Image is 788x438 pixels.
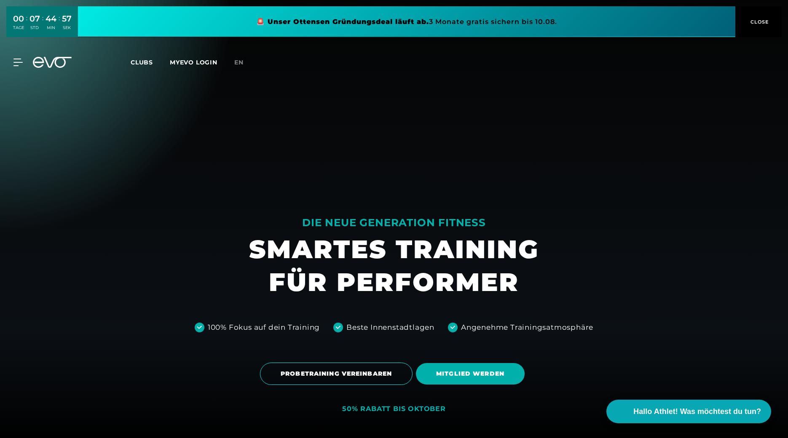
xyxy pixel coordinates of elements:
[29,13,40,25] div: 07
[461,322,593,333] div: Angenehme Trainingsatmosphäre
[342,405,446,414] div: 50% RABATT BIS OKTOBER
[249,216,539,230] div: DIE NEUE GENERATION FITNESS
[29,25,40,31] div: STD
[735,6,782,37] button: CLOSE
[260,356,416,391] a: PROBETRAINING VEREINBAREN
[26,13,27,36] div: :
[62,25,72,31] div: SEK
[606,400,771,423] button: Hallo Athlet! Was möchtest du tun?
[170,59,217,66] a: MYEVO LOGIN
[59,13,60,36] div: :
[436,369,504,378] span: MITGLIED WERDEN
[249,233,539,299] h1: SMARTES TRAINING FÜR PERFORMER
[234,59,244,66] span: en
[346,322,434,333] div: Beste Innenstadtlagen
[62,13,72,25] div: 57
[281,369,392,378] span: PROBETRAINING VEREINBAREN
[42,13,43,36] div: :
[234,58,254,67] a: en
[633,406,761,417] span: Hallo Athlet! Was möchtest du tun?
[208,322,320,333] div: 100% Fokus auf dein Training
[416,357,528,391] a: MITGLIED WERDEN
[131,58,170,66] a: Clubs
[13,25,24,31] div: TAGE
[13,13,24,25] div: 00
[131,59,153,66] span: Clubs
[46,13,56,25] div: 44
[46,25,56,31] div: MIN
[748,18,769,26] span: CLOSE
